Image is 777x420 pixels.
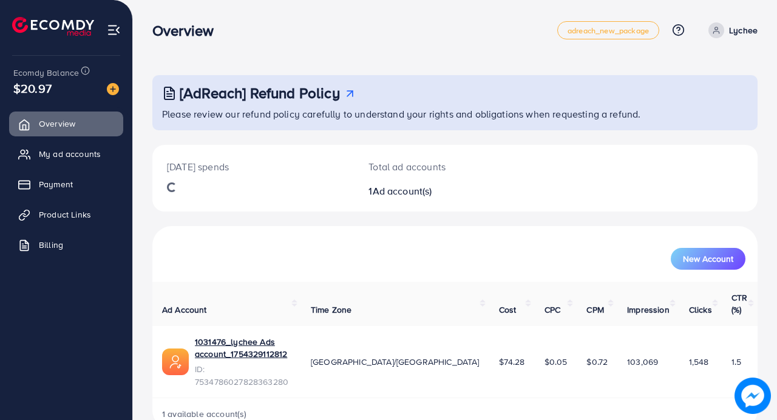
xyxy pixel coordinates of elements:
span: ID: 7534786027828363280 [195,363,291,388]
span: Overview [39,118,75,130]
span: 1.5 [731,356,741,368]
span: Cost [499,304,517,316]
a: My ad accounts [9,142,123,166]
h2: 1 [368,185,490,197]
span: CPM [586,304,603,316]
span: Time Zone [311,304,351,316]
span: 1,548 [689,356,709,368]
span: Ad Account [162,304,207,316]
a: adreach_new_package [557,21,659,39]
span: 1 available account(s) [162,408,247,420]
span: New Account [683,255,733,263]
span: CTR (%) [731,292,747,316]
span: $74.28 [499,356,525,368]
span: $0.05 [545,356,568,368]
h3: Overview [152,22,223,39]
img: image [107,83,119,95]
span: Billing [39,239,63,251]
p: Lychee [729,23,758,38]
span: 103,069 [627,356,658,368]
img: menu [107,23,121,37]
img: image [735,378,771,414]
img: logo [12,17,94,36]
a: Payment [9,172,123,196]
span: My ad accounts [39,148,101,160]
span: $0.72 [586,356,608,368]
span: Impression [627,304,670,316]
h3: [AdReach] Refund Policy [180,84,340,102]
span: CPC [545,304,560,316]
span: Ecomdy Balance [13,67,79,79]
span: $20.97 [13,79,52,97]
span: Ad account(s) [373,184,432,198]
p: Please review our refund policy carefully to understand your rights and obligations when requesti... [162,107,750,121]
p: Total ad accounts [368,159,490,174]
img: ic-ads-acc.e4c84228.svg [162,348,189,375]
a: Billing [9,233,123,257]
a: 1031476_lychee Ads account_1754329112812 [195,336,291,361]
button: New Account [671,248,745,270]
p: [DATE] spends [167,159,339,174]
span: adreach_new_package [568,27,649,35]
a: Product Links [9,202,123,227]
span: Clicks [689,304,712,316]
a: Overview [9,112,123,136]
a: Lychee [704,22,758,38]
span: Payment [39,178,73,190]
span: [GEOGRAPHIC_DATA]/[GEOGRAPHIC_DATA] [311,356,480,368]
span: Product Links [39,208,91,221]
